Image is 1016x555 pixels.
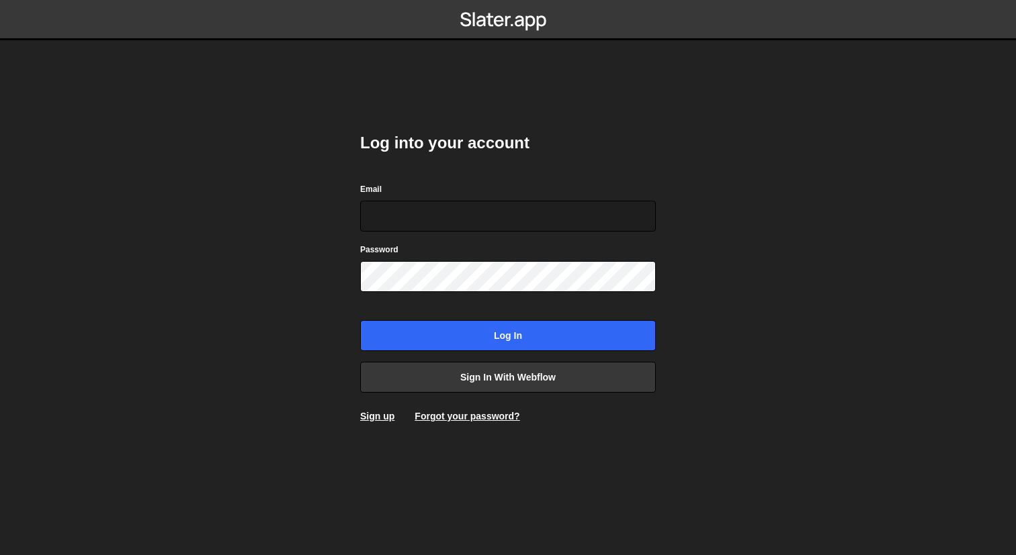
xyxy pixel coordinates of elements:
label: Password [360,243,398,256]
label: Email [360,183,382,196]
input: Log in [360,320,656,351]
h2: Log into your account [360,132,656,154]
a: Forgot your password? [415,411,519,421]
a: Sign up [360,411,394,421]
a: Sign in with Webflow [360,362,656,393]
